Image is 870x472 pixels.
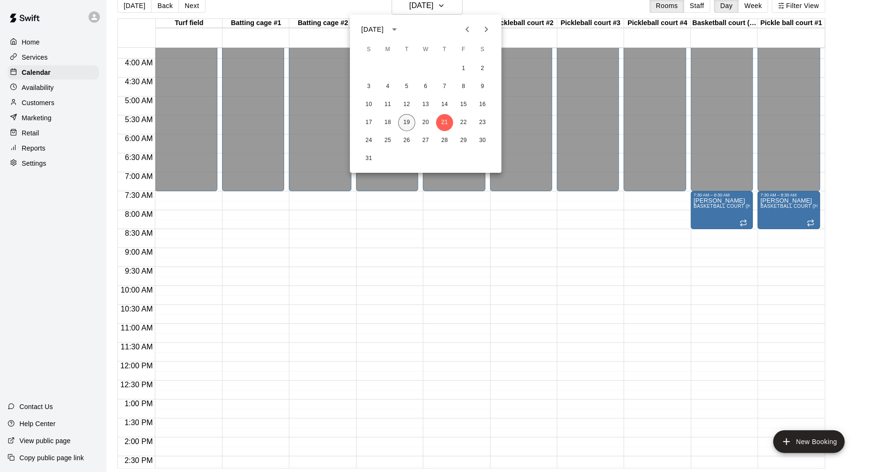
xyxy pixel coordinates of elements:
button: 26 [398,132,415,149]
span: Sunday [360,40,377,59]
button: 17 [360,114,377,131]
button: 5 [398,78,415,95]
button: 12 [398,96,415,113]
button: 3 [360,78,377,95]
span: Saturday [474,40,491,59]
button: 23 [474,114,491,131]
button: 24 [360,132,377,149]
button: Next month [477,20,496,39]
span: Wednesday [417,40,434,59]
span: Monday [379,40,396,59]
span: Thursday [436,40,453,59]
button: 30 [474,132,491,149]
button: 13 [417,96,434,113]
button: 1 [455,60,472,77]
button: 11 [379,96,396,113]
button: 6 [417,78,434,95]
button: 16 [474,96,491,113]
button: 28 [436,132,453,149]
button: 21 [436,114,453,131]
button: 10 [360,96,377,113]
button: 14 [436,96,453,113]
button: 2 [474,60,491,77]
button: 19 [398,114,415,131]
button: 15 [455,96,472,113]
button: 8 [455,78,472,95]
button: 20 [417,114,434,131]
button: 27 [417,132,434,149]
span: Tuesday [398,40,415,59]
button: 29 [455,132,472,149]
button: 31 [360,150,377,167]
button: 22 [455,114,472,131]
button: Previous month [458,20,477,39]
button: 18 [379,114,396,131]
button: 4 [379,78,396,95]
button: 9 [474,78,491,95]
button: 7 [436,78,453,95]
button: 25 [379,132,396,149]
span: Friday [455,40,472,59]
button: calendar view is open, switch to year view [386,21,403,37]
div: [DATE] [361,25,384,35]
